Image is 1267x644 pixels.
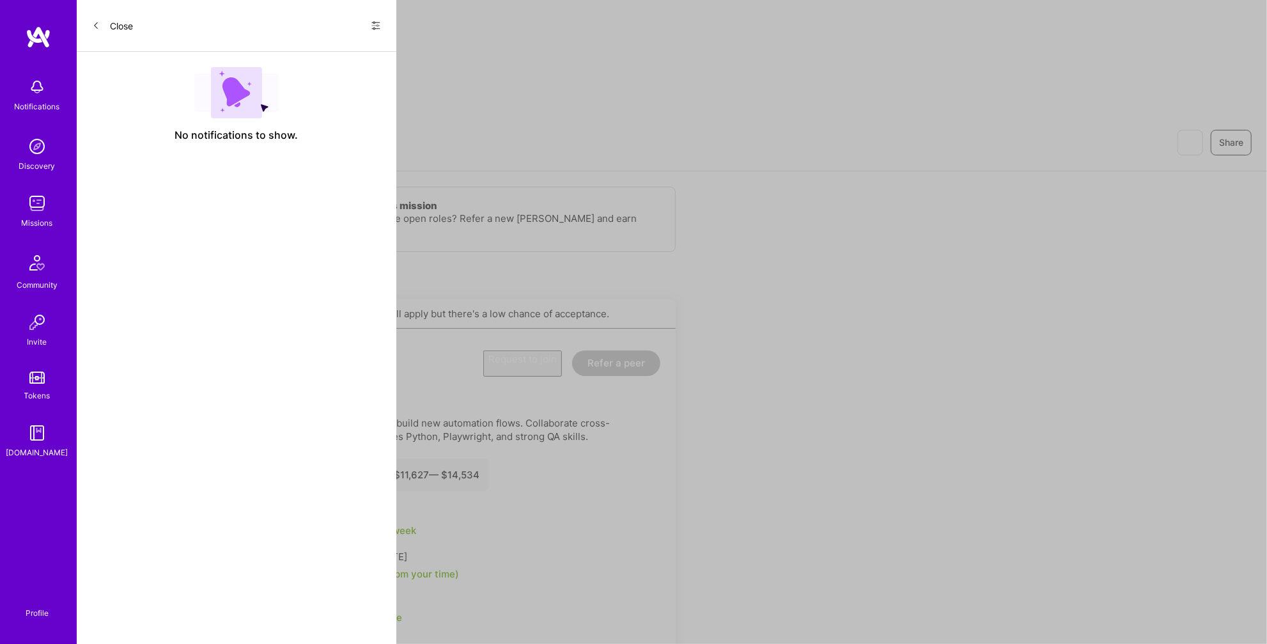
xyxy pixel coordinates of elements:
img: logo [26,26,51,49]
div: Notifications [15,100,60,113]
div: Discovery [19,159,56,173]
img: tokens [29,372,45,384]
img: discovery [24,134,50,159]
div: Community [17,278,58,292]
img: teamwork [24,191,50,216]
div: Invite [27,335,47,349]
img: bell [24,74,50,100]
div: [DOMAIN_NAME] [6,446,68,459]
img: Community [22,247,52,278]
div: Profile [26,606,49,618]
span: No notifications to show. [175,129,299,142]
img: Invite [24,310,50,335]
a: Profile [21,593,53,618]
img: guide book [24,420,50,446]
button: Close [92,15,133,36]
div: Tokens [24,389,51,402]
div: Missions [22,216,53,230]
img: empty [194,67,279,118]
